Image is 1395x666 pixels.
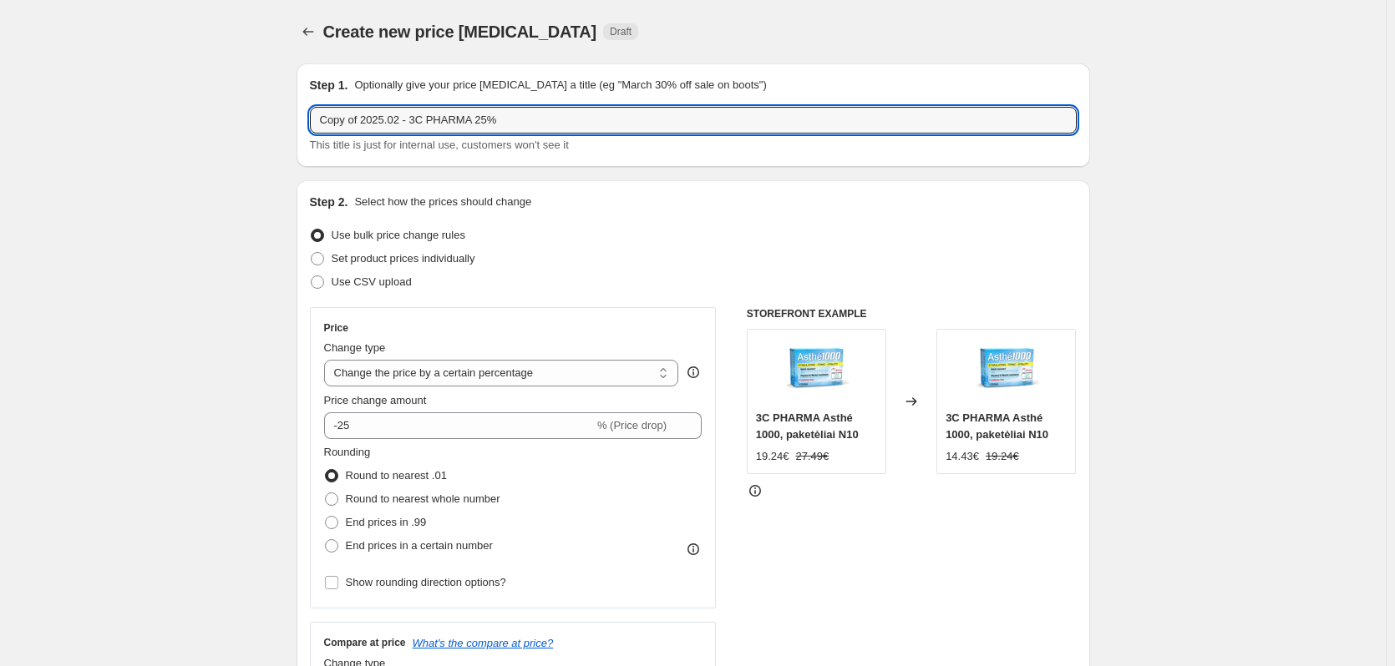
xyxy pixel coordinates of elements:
[685,364,702,381] div: help
[332,275,412,288] span: Use CSV upload
[747,307,1077,320] h6: STOREFRONT EXAMPLE
[324,636,406,649] h3: Compare at price
[946,448,979,465] div: 14.43€
[796,448,829,465] strike: 27.49€
[346,576,506,588] span: Show rounding direction options?
[297,20,320,43] button: Price change jobs
[756,411,859,441] span: 3C PHARMA Asthé 1000, paketėliai N10
[346,516,427,528] span: End prices in .99
[756,448,789,465] div: 19.24€
[354,194,531,210] p: Select how the prices should change
[332,229,465,241] span: Use bulk price change rules
[986,448,1019,465] strike: 19.24€
[323,23,597,41] span: Create new price [MEDICAL_DATA]
[310,77,348,93] h2: Step 1.
[346,469,447,482] span: Round to nearest .01
[346,492,500,505] span: Round to nearest whole number
[324,321,348,335] h3: Price
[973,338,1040,405] img: 3CP-ASTHE1000-ETUI-3D-V002-UK-BD-1000x1000w_80x.jpg
[610,25,632,38] span: Draft
[332,252,475,265] span: Set product prices individually
[310,194,348,210] h2: Step 2.
[310,139,569,151] span: This title is just for internal use, customers won't see it
[324,446,371,458] span: Rounding
[946,411,1048,441] span: 3C PHARMA Asthé 1000, paketėliai N10
[324,341,386,354] span: Change type
[310,107,1077,134] input: 30% off holiday sale
[783,338,850,405] img: 3CP-ASTHE1000-ETUI-3D-V002-UK-BD-1000x1000w_80x.jpg
[324,412,594,439] input: -15
[354,77,766,93] p: Optionally give your price [MEDICAL_DATA] a title (eg "March 30% off sale on boots")
[324,394,427,406] span: Price change amount
[597,419,667,431] span: % (Price drop)
[413,637,554,649] button: What's the compare at price?
[346,539,493,552] span: End prices in a certain number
